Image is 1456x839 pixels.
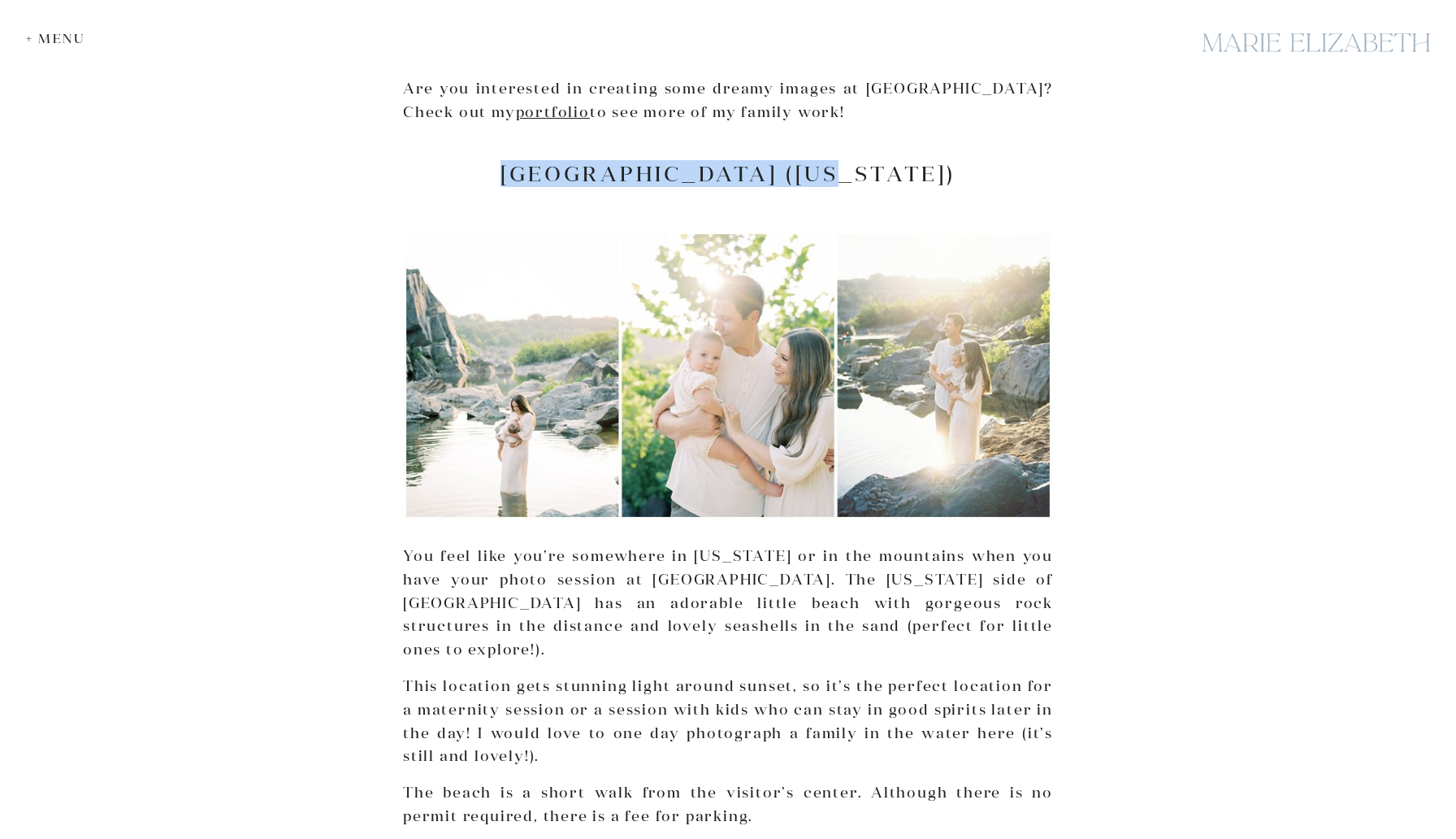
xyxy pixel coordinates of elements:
[26,31,93,46] div: + Menu
[403,545,1053,662] p: You feel like you’re somewhere in [US_STATE] or in the mountains when you have your photo session...
[403,77,1053,124] p: Are you interested in creating some dreamy images at [GEOGRAPHIC_DATA]? Check out my to see more ...
[403,231,1053,520] img: A Collage Of Great Falls, Maryland, A Great Photoshoot Location.
[403,675,1053,768] p: This location gets stunning light around sunset, so it’s the perfect location for a maternity ses...
[516,102,590,121] a: portfolio
[403,161,1053,186] h2: [GEOGRAPHIC_DATA] ([US_STATE])
[403,781,1053,828] p: The beach is a short walk from the visitor’s center. Although there is no permit required, there ...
